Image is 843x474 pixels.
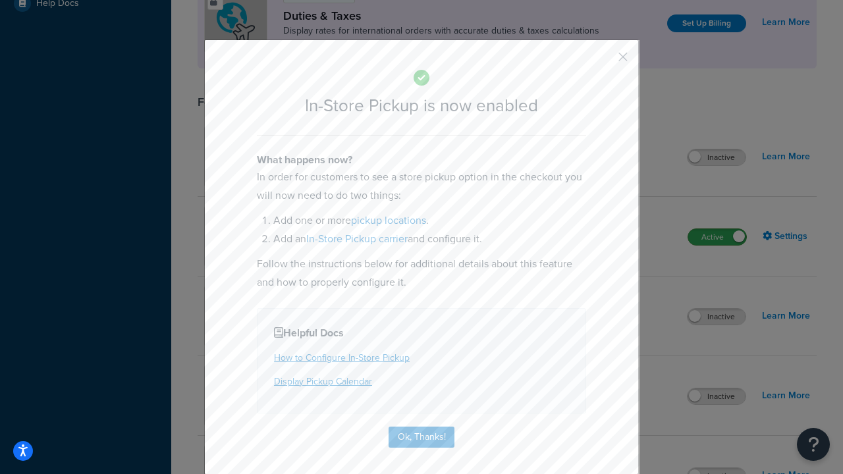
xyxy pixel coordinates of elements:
h2: In-Store Pickup is now enabled [257,96,586,115]
p: In order for customers to see a store pickup option in the checkout you will now need to do two t... [257,168,586,205]
a: How to Configure In-Store Pickup [274,351,410,365]
a: In-Store Pickup carrier [306,231,408,246]
li: Add one or more . [273,211,586,230]
li: Add an and configure it. [273,230,586,248]
h4: Helpful Docs [274,325,569,341]
h4: What happens now? [257,152,586,168]
a: Display Pickup Calendar [274,375,372,388]
p: Follow the instructions below for additional details about this feature and how to properly confi... [257,255,586,292]
a: pickup locations [351,213,426,228]
button: Ok, Thanks! [389,427,454,448]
